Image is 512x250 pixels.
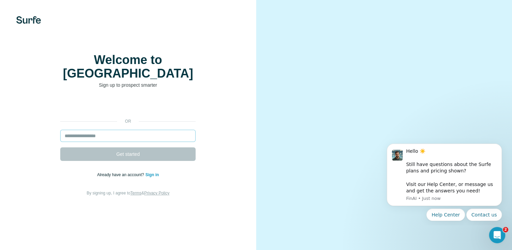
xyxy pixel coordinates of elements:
[144,191,170,195] a: Privacy Policy
[60,82,196,88] p: Sign up to prospect smarter
[117,118,139,124] p: or
[489,227,505,243] iframe: Intercom live chat
[16,16,41,24] img: Surfe's logo
[146,172,159,177] a: Sign in
[97,172,146,177] span: Already have an account?
[503,227,508,232] span: 2
[60,53,196,80] h1: Welcome to [GEOGRAPHIC_DATA]
[130,191,141,195] a: Terms
[87,191,170,195] span: By signing up, I agree to &
[57,99,199,113] iframe: Sign in with Google Button
[377,138,512,225] iframe: Intercom notifications message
